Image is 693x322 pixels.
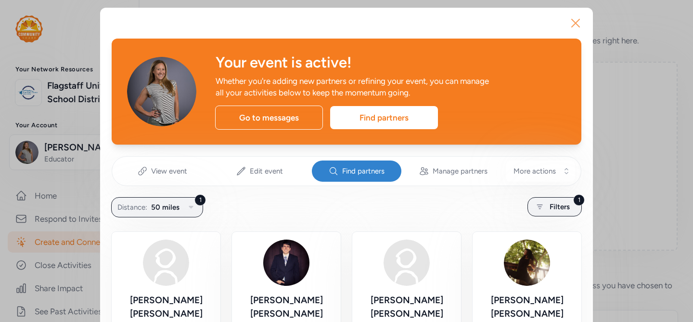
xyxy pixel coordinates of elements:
div: [PERSON_NAME] [PERSON_NAME] [360,294,453,321]
div: [PERSON_NAME] [PERSON_NAME] [480,294,574,321]
div: 1 [194,194,206,206]
div: Your event is active! [216,54,566,71]
span: 50 miles [151,201,180,213]
span: Edit event [250,166,283,176]
div: [PERSON_NAME] [PERSON_NAME] [240,294,333,321]
div: Find partners [330,106,438,129]
button: 1Distance:50 miles [111,197,203,217]
img: Avatar [384,240,430,286]
button: More actions [506,161,575,182]
span: Filters [550,201,570,213]
img: Avatar [263,240,309,286]
div: [PERSON_NAME] [PERSON_NAME] [119,294,213,321]
img: Avatar [504,240,550,286]
div: 1 [573,194,585,206]
span: More actions [513,166,556,176]
div: Go to messages [215,106,323,130]
span: Distance: [117,201,147,213]
img: Avatar [127,57,196,126]
span: View event [151,166,187,176]
img: Avatar [143,240,189,286]
span: Manage partners [433,166,488,176]
div: Whether you're adding new partners or refining your event, you can manage all your activities bel... [216,75,493,98]
span: Find partners [342,166,385,176]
